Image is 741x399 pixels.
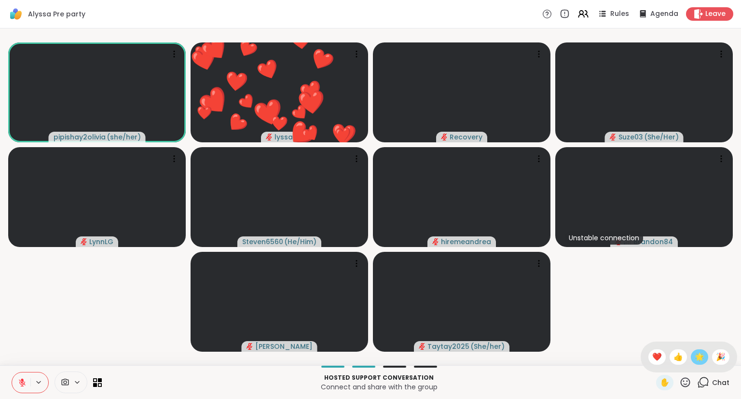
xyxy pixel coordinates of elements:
[650,9,678,19] span: Agenda
[191,100,218,126] button: ❤️
[432,238,439,245] span: audio-muted
[695,351,704,363] span: 🌟
[292,115,330,153] button: ❤️
[216,60,257,101] button: ❤️
[298,35,347,84] button: ❤️
[673,351,683,363] span: 👍
[226,28,268,69] button: ❤️
[610,134,617,140] span: audio-muted
[242,237,283,247] span: Steven6560
[712,378,729,387] span: Chat
[450,132,482,142] span: Recovery
[229,84,265,120] button: ❤️
[214,101,259,146] button: ❤️
[81,238,87,245] span: audio-muted
[28,9,85,19] span: Alyssa Pre party
[329,120,358,149] button: ❤️
[716,351,726,363] span: 🎉
[610,9,629,19] span: Rules
[255,342,313,351] span: [PERSON_NAME]
[618,132,643,142] span: Suze03
[185,18,245,79] button: ❤️
[441,237,491,247] span: hiremeandrea
[441,134,448,140] span: audio-muted
[427,342,469,351] span: Taytay2025
[470,342,505,351] span: ( She/her )
[660,377,670,388] span: ✋
[565,231,643,245] div: Unstable connection
[107,132,141,142] span: ( she/her )
[108,373,650,382] p: Hosted support conversation
[652,351,662,363] span: ❤️
[247,343,253,350] span: audio-muted
[633,237,673,247] span: Brandon84
[419,343,425,350] span: audio-muted
[264,109,295,139] button: ❤️
[8,6,24,22] img: ShareWell Logomark
[705,9,726,19] span: Leave
[284,237,316,247] span: ( He/Him )
[272,105,330,164] button: ❤️
[89,237,113,247] span: LynnLG
[108,382,650,392] p: Connect and share with the group
[644,132,679,142] span: ( She/Her )
[54,132,106,142] span: pipishay2olivia
[246,48,291,93] button: ❤️
[287,78,336,126] button: ❤️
